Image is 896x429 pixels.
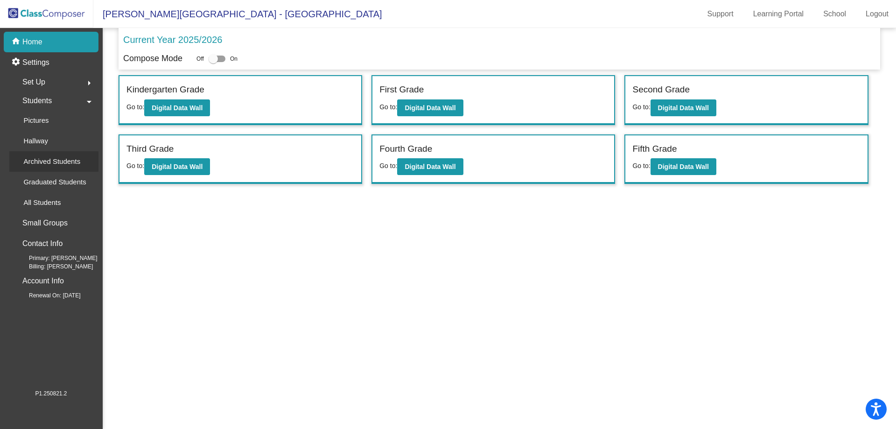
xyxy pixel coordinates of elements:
span: Go to: [126,162,144,169]
b: Digital Data Wall [658,163,709,170]
a: Support [700,7,741,21]
span: On [230,55,238,63]
button: Digital Data Wall [397,99,463,116]
span: Set Up [22,76,45,89]
span: Billing: [PERSON_NAME] [14,262,93,271]
b: Digital Data Wall [152,104,203,112]
p: All Students [23,197,61,208]
span: [PERSON_NAME][GEOGRAPHIC_DATA] - [GEOGRAPHIC_DATA] [93,7,382,21]
a: Logout [858,7,896,21]
span: Off [196,55,204,63]
mat-icon: arrow_drop_down [84,96,95,107]
label: Fourth Grade [379,142,432,156]
span: Students [22,94,52,107]
p: Archived Students [23,156,80,167]
span: Go to: [379,103,397,111]
label: First Grade [379,83,424,97]
p: Current Year 2025/2026 [123,33,222,47]
p: Hallway [23,135,48,147]
p: Home [22,36,42,48]
mat-icon: arrow_right [84,77,95,89]
label: Fifth Grade [632,142,677,156]
b: Digital Data Wall [405,104,455,112]
p: Graduated Students [23,176,86,188]
a: School [816,7,854,21]
label: Kindergarten Grade [126,83,204,97]
span: Go to: [632,103,650,111]
a: Learning Portal [746,7,812,21]
mat-icon: home [11,36,22,48]
span: Renewal On: [DATE] [14,291,80,300]
button: Digital Data Wall [144,99,210,116]
button: Digital Data Wall [651,99,716,116]
b: Digital Data Wall [152,163,203,170]
p: Pictures [23,115,49,126]
p: Small Groups [22,217,68,230]
p: Settings [22,57,49,68]
button: Digital Data Wall [397,158,463,175]
button: Digital Data Wall [144,158,210,175]
span: Go to: [379,162,397,169]
p: Account Info [22,274,64,288]
p: Compose Mode [123,52,182,65]
button: Digital Data Wall [651,158,716,175]
p: Contact Info [22,237,63,250]
label: Third Grade [126,142,174,156]
b: Digital Data Wall [405,163,455,170]
span: Go to: [126,103,144,111]
label: Second Grade [632,83,690,97]
span: Primary: [PERSON_NAME] [14,254,98,262]
mat-icon: settings [11,57,22,68]
b: Digital Data Wall [658,104,709,112]
span: Go to: [632,162,650,169]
